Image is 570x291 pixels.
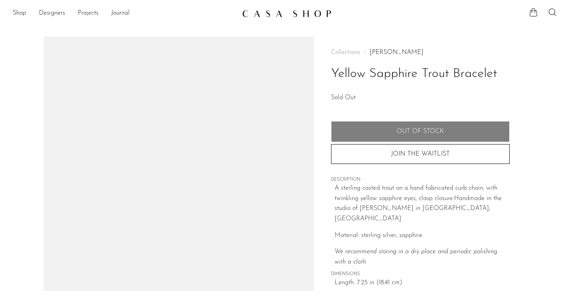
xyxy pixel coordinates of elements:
span: Sold Out [331,94,356,101]
span: Length: 7.25 in (18.41 cm) [335,278,510,288]
nav: Desktop navigation [13,7,236,20]
button: JOIN THE WAITLIST [331,144,510,164]
p: A sterling casted trout on a hand fabricated curb chain, with twinkling yellow sapphire eyes, cla... [335,183,510,224]
span: DESCRIPTION [331,176,510,183]
span: andmade in the studio of [PERSON_NAME] in [GEOGRAPHIC_DATA], [GEOGRAPHIC_DATA]. [335,195,502,222]
a: Designers [39,8,65,19]
em: We recommend storing in a dry place and periodic polishing with a cloth. [335,249,497,265]
h1: Yellow Sapphire Trout Bracelet [331,64,510,84]
a: Projects [78,8,98,19]
p: Material: sterling silver, sapphire. [335,231,510,241]
ul: NEW HEADER MENU [13,7,236,20]
span: DIMENSIONS [331,271,510,278]
span: Collections [331,49,360,56]
a: [PERSON_NAME] [370,49,424,56]
nav: Breadcrumbs [331,49,510,56]
a: Shop [13,8,26,19]
button: Add to cart [331,121,510,142]
span: Out of stock [397,128,444,135]
a: Journal [111,8,130,19]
